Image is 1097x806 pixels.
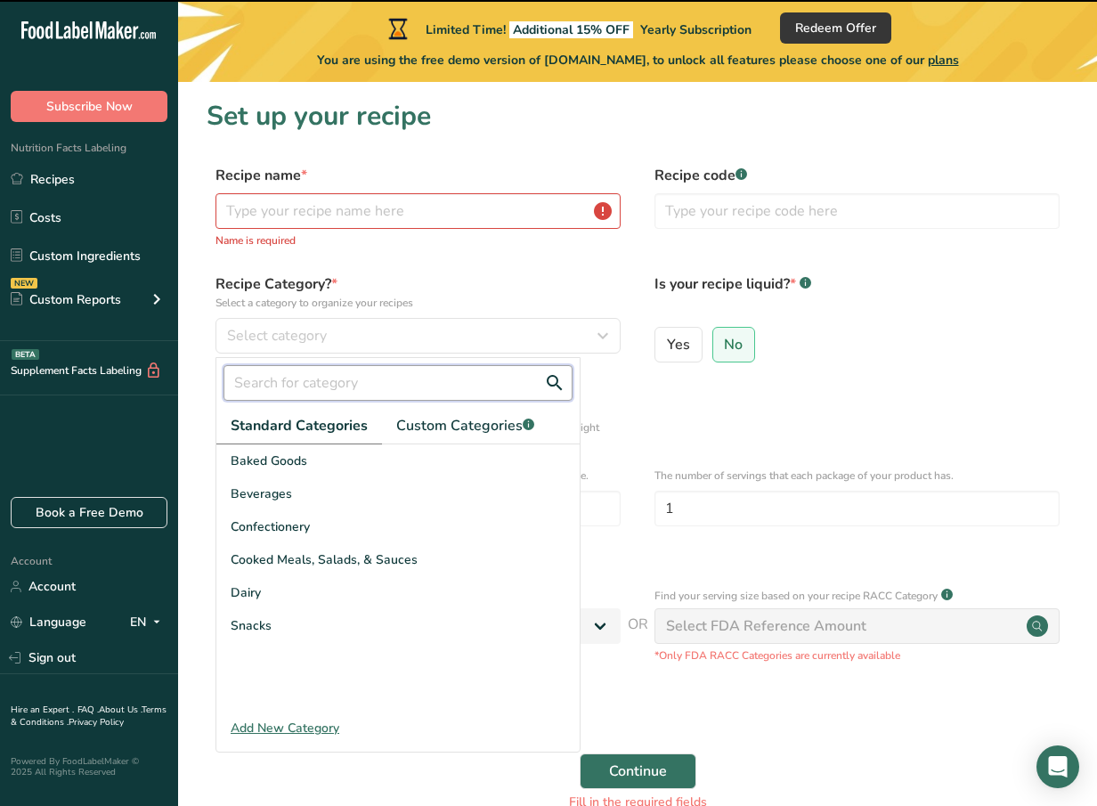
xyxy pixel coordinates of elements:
span: plans [928,52,959,69]
button: Subscribe Now [11,91,167,122]
h1: Set up your recipe [207,96,1069,136]
div: EN [130,612,167,633]
div: BETA [12,349,39,360]
span: Yearly Subscription [640,21,752,38]
button: Continue [580,753,696,789]
div: Open Intercom Messenger [1036,745,1079,788]
input: Search for category [223,365,573,401]
div: Powered By FoodLabelMaker © 2025 All Rights Reserved [11,756,167,778]
a: Hire an Expert . [11,704,74,716]
div: Limited Time! [385,18,752,39]
button: Select category [215,318,621,354]
span: Baked Goods [231,452,307,470]
a: FAQ . [77,704,99,716]
span: Custom Categories [396,415,534,436]
input: Type your recipe code here [654,193,1060,229]
a: Terms & Conditions . [11,704,167,729]
a: Language [11,607,86,638]
span: Cooked Meals, Salads, & Sauces [231,550,418,569]
span: Beverages [231,484,292,503]
span: You are using the free demo version of [DOMAIN_NAME], to unlock all features please choose one of... [317,51,959,69]
span: Select category [227,325,327,346]
div: Select FDA Reference Amount [666,615,866,637]
div: NEW [11,278,37,289]
a: Book a Free Demo [11,497,167,528]
a: About Us . [99,704,142,716]
div: Custom Reports [11,290,121,309]
span: Redeem Offer [795,19,876,37]
p: The number of servings that each package of your product has. [654,468,1060,484]
label: Is your recipe liquid? [654,273,1060,320]
span: Additional 15% OFF [509,21,633,38]
span: Subscribe Now [46,97,133,116]
span: Standard Categories [231,415,368,436]
div: Add New Category [216,719,580,737]
span: Yes [667,336,690,354]
p: Name is required [215,232,621,248]
span: Dairy [231,583,261,602]
label: Recipe Category? [215,273,621,311]
p: Select a category to organize your recipes [215,295,621,311]
span: Confectionery [231,517,310,536]
p: *Only FDA RACC Categories are currently available [654,647,1060,664]
span: Snacks [231,616,272,635]
button: Redeem Offer [780,12,891,44]
label: Recipe code [654,165,1060,186]
span: OR [628,614,648,664]
input: Type your recipe name here [215,193,621,229]
p: Find your serving size based on your recipe RACC Category [654,588,938,604]
span: No [724,336,743,354]
span: Continue [609,761,667,782]
label: Recipe name [215,165,621,186]
a: Privacy Policy [69,716,124,729]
